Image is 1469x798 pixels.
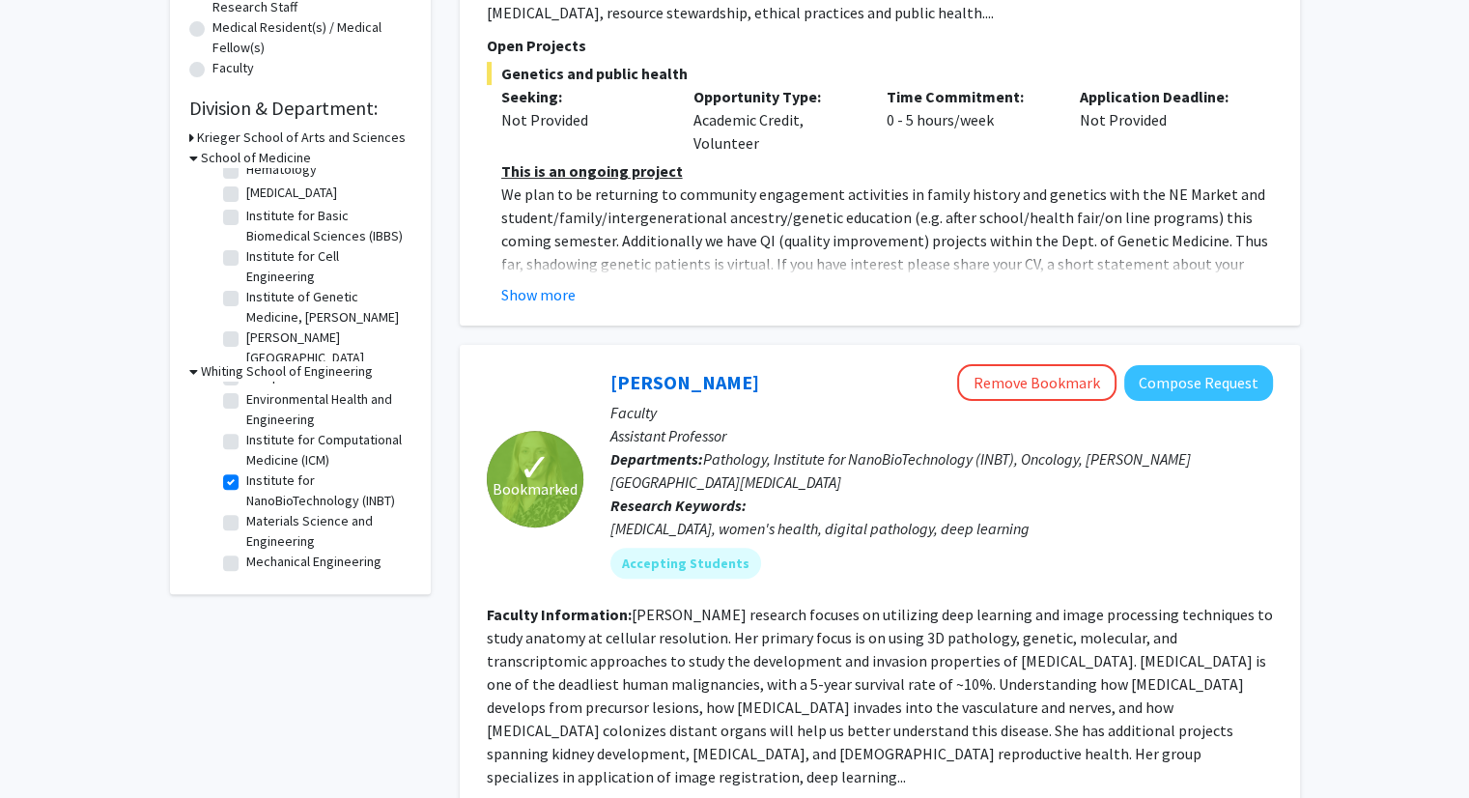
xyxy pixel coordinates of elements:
fg-read-more: [PERSON_NAME] research focuses on utilizing deep learning and image processing techniques to stud... [487,605,1273,786]
b: Departments: [610,449,703,469]
p: Opportunity Type: [693,85,858,108]
h3: School of Medicine [201,148,311,168]
h3: Krieger School of Arts and Sciences [197,128,406,148]
iframe: Chat [14,711,82,784]
div: Not Provided [501,108,665,131]
b: Research Keywords: [610,496,747,515]
mat-chip: Accepting Students [610,548,761,579]
label: Materials Science and Engineering [246,511,407,552]
button: Remove Bookmark [957,364,1116,401]
label: Hematology [246,159,317,180]
label: Medical Resident(s) / Medical Fellow(s) [212,17,411,58]
p: Application Deadline: [1080,85,1244,108]
b: Faculty Information: [487,605,632,624]
label: Faculty [212,58,254,78]
p: Open Projects [487,34,1273,57]
h3: Whiting School of Engineering [201,361,373,382]
p: Assistant Professor [610,424,1273,447]
button: Show more [501,283,576,306]
label: [PERSON_NAME][GEOGRAPHIC_DATA][PERSON_NAME] [246,328,407,388]
div: [MEDICAL_DATA], women's health, digital pathology, deep learning [610,517,1273,540]
div: Academic Credit, Volunteer [679,85,872,155]
label: Mechanical Engineering [246,552,381,572]
span: ✓ [519,458,551,477]
p: Faculty [610,401,1273,424]
a: [PERSON_NAME] [610,370,759,394]
u: This is an ongoing project [501,161,683,181]
div: Not Provided [1065,85,1258,155]
span: Bookmarked [493,477,578,500]
span: Pathology, Institute for NanoBioTechnology (INBT), Oncology, [PERSON_NAME][GEOGRAPHIC_DATA][MEDIC... [610,449,1191,492]
label: Institute for Computational Medicine (ICM) [246,430,407,470]
p: Time Commitment: [887,85,1051,108]
h2: Division & Department: [189,97,411,120]
span: Genetics and public health [487,62,1273,85]
div: 0 - 5 hours/week [872,85,1065,155]
label: Environmental Health and Engineering [246,389,407,430]
button: Compose Request to Ashley Kiemen [1124,365,1273,401]
p: We plan to be returning to community engagement activities in family history and genetics with th... [501,183,1273,322]
label: Institute for Basic Biomedical Sciences (IBBS) [246,206,407,246]
label: Institute for NanoBioTechnology (INBT) [246,470,407,511]
label: [MEDICAL_DATA] [246,183,337,203]
label: Institute for Cell Engineering [246,246,407,287]
p: Seeking: [501,85,665,108]
label: Institute of Genetic Medicine, [PERSON_NAME] [246,287,407,328]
